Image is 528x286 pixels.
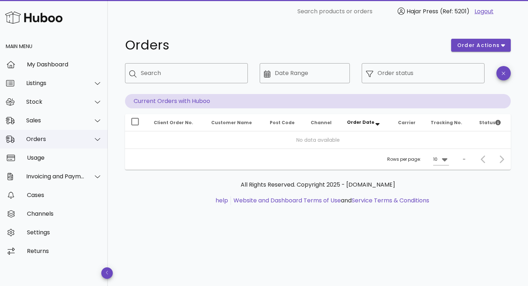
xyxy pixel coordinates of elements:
[440,7,469,15] span: (Ref: 5201)
[216,196,228,205] a: help
[125,94,511,108] p: Current Orders with Huboo
[27,192,102,198] div: Cases
[27,229,102,236] div: Settings
[27,210,102,217] div: Channels
[125,39,443,52] h1: Orders
[26,117,85,124] div: Sales
[26,173,85,180] div: Invoicing and Payments
[431,119,462,126] span: Tracking No.
[479,119,501,126] span: Status
[148,114,205,131] th: Client Order No.
[451,39,511,52] button: order actions
[125,131,511,149] td: No data available
[5,10,62,25] img: Huboo Logo
[347,119,374,125] span: Order Date
[398,119,416,126] span: Carrier
[305,114,341,131] th: Channel
[26,98,85,105] div: Stock
[433,154,449,165] div: 10Rows per page:
[27,154,102,161] div: Usage
[474,7,494,16] a: Logout
[233,196,341,205] a: Website and Dashboard Terms of Use
[311,119,332,126] span: Channel
[341,114,392,131] th: Order Date: Sorted descending. Activate to remove sorting.
[27,248,102,254] div: Returns
[231,196,429,205] li: and
[26,80,85,86] div: Listings
[264,114,305,131] th: Post Code
[352,196,429,205] a: Service Terms & Conditions
[26,136,85,142] div: Orders
[392,114,425,131] th: Carrier
[270,119,295,126] span: Post Code
[387,149,449,170] div: Rows per page:
[463,156,466,163] div: –
[205,114,264,131] th: Customer Name
[473,114,511,131] th: Status
[154,119,193,126] span: Client Order No.
[457,42,500,49] span: order actions
[425,114,473,131] th: Tracking No.
[27,61,102,68] div: My Dashboard
[131,180,505,189] p: All Rights Reserved. Copyright 2025 - [DOMAIN_NAME]
[407,7,438,15] span: Hajar Press
[211,119,252,126] span: Customer Name
[433,156,437,163] div: 10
